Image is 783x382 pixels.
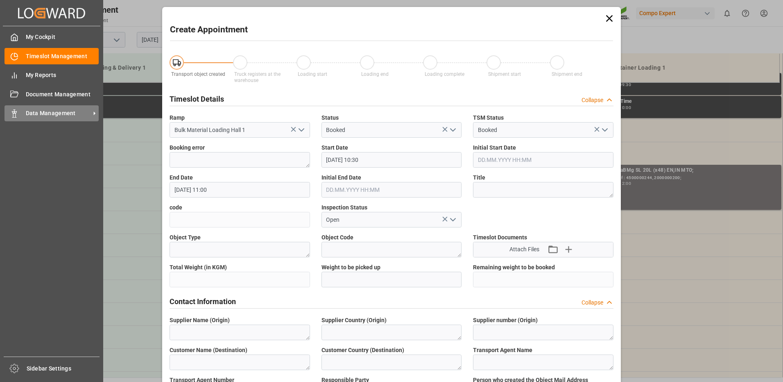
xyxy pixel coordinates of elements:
[598,124,610,136] button: open menu
[473,152,613,168] input: DD.MM.YYYY HH:MM
[552,71,582,77] span: Shipment end
[170,316,230,325] span: Supplier Name (Origin)
[170,346,247,355] span: Customer Name (Destination)
[170,143,205,152] span: Booking error
[170,233,201,242] span: Object Type
[170,93,224,105] h2: Timeslot Details
[321,143,348,152] span: Start Date
[446,124,459,136] button: open menu
[321,182,462,198] input: DD.MM.YYYY HH:MM
[171,71,225,77] span: Transport object created
[321,122,462,138] input: Type to search/select
[321,203,367,212] span: Inspection Status
[170,296,236,307] h2: Contact Information
[473,346,532,355] span: Transport Agent Name
[321,152,462,168] input: DD.MM.YYYY HH:MM
[321,114,339,122] span: Status
[425,71,464,77] span: Loading complete
[298,71,327,77] span: Loading start
[446,214,459,226] button: open menu
[170,182,310,198] input: DD.MM.YYYY HH:MM
[170,263,227,272] span: Total Weight (in KGM)
[170,122,310,138] input: Type to search/select
[473,173,485,182] span: Title
[170,114,185,122] span: Ramp
[321,263,380,272] span: Weight to be picked up
[170,23,248,36] h2: Create Appointment
[26,33,99,41] span: My Cockpit
[5,48,99,64] a: Timeslot Management
[294,124,307,136] button: open menu
[473,316,538,325] span: Supplier number (Origin)
[473,114,504,122] span: TSM Status
[321,233,353,242] span: Object Code
[26,52,99,61] span: Timeslot Management
[321,173,361,182] span: Initial End Date
[321,346,404,355] span: Customer Country (Destination)
[234,71,281,83] span: Truck registers at the warehouse
[26,90,99,99] span: Document Management
[5,29,99,45] a: My Cockpit
[582,96,603,105] div: Collapse
[27,364,100,373] span: Sidebar Settings
[473,233,527,242] span: Timeslot Documents
[509,245,539,254] span: Attach Files
[170,203,182,212] span: code
[361,71,389,77] span: Loading end
[473,143,516,152] span: Initial Start Date
[321,316,387,325] span: Supplier Country (Origin)
[170,173,193,182] span: End Date
[582,298,603,307] div: Collapse
[26,71,99,80] span: My Reports
[26,109,91,118] span: Data Management
[488,71,521,77] span: Shipment start
[473,263,555,272] span: Remaining weight to be booked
